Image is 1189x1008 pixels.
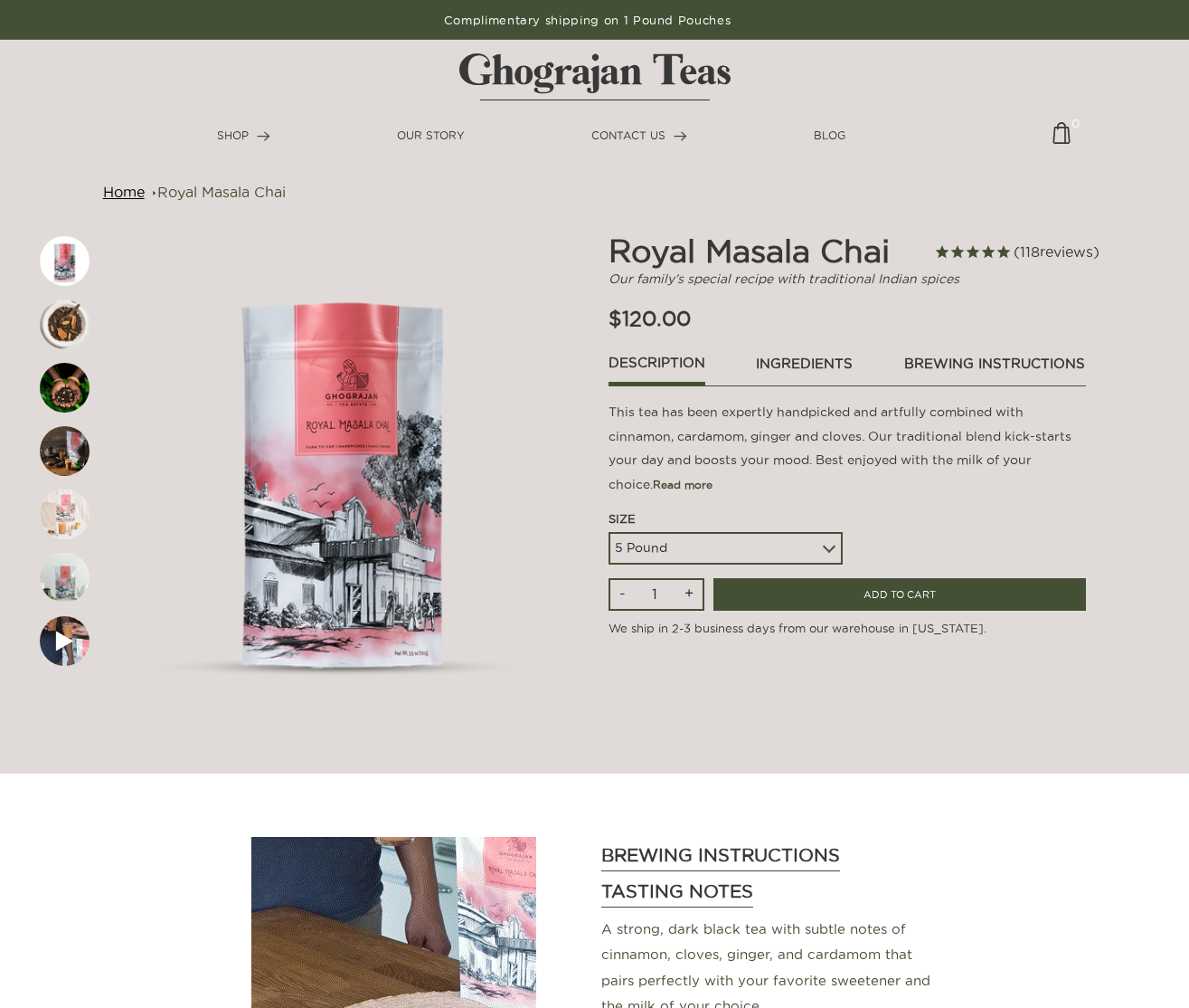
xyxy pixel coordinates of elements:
img: First slide [103,232,581,710]
a: Description [609,353,705,387]
img: First slide [40,490,90,539]
a: brewing instructions [903,353,1086,384]
span: Rated 4.8 out of 5 stars [934,241,1099,264]
img: First slide [40,236,90,286]
img: logo-matt.svg [459,53,731,100]
a: CONTACT US [591,128,687,144]
nav: breadcrumbs [103,181,1087,203]
span: Read more [653,479,712,490]
p: Our family’s special recipe with traditional Indian spices [609,270,1087,289]
p: We ship in 2-3 business days from our warehouse in [US_STATE]. [609,611,1087,638]
img: forward-arrow.svg [257,131,270,141]
span: 0 [1071,115,1080,123]
span: SHOP [217,129,249,141]
div: Size [609,510,843,528]
span: 118 reviews [1014,243,1099,260]
a: Royal Masala Chai [157,184,286,200]
a: BLOG [814,128,845,144]
a: 0 [1052,122,1071,157]
input: - [610,580,635,609]
a: SHOP [217,128,270,144]
input: Qty [639,580,671,607]
a: Home [103,184,145,200]
p: This tea has been expertly handpicked and artfully combined with cinnamon, cardamom, ginger and c... [609,400,1087,496]
h3: Tasting Notes [601,880,753,908]
img: First slide [40,363,90,413]
h2: Royal Masala Chai [609,232,943,270]
input: + [675,580,703,609]
h3: Brewing Instructions [601,844,840,871]
img: First slide [40,426,90,476]
span: reviews [1040,243,1093,260]
span: $120.00 [609,307,691,329]
a: ingredients [755,353,854,384]
img: First slide [40,616,90,666]
img: cart-icon-matt.svg [1052,122,1071,157]
a: OUR STORY [397,128,465,144]
img: forward-arrow.svg [674,131,687,141]
span: CONTACT US [591,129,665,141]
img: First slide [40,300,90,349]
input: ADD TO CART [713,578,1087,612]
img: First slide [40,553,90,603]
